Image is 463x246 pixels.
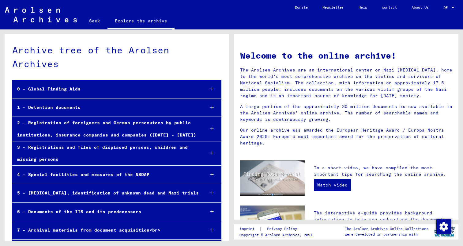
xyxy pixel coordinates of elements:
font: In a short video, we have compiled the most important tips for searching the online archive. [314,165,446,177]
font: 7 - Archival materials from document acquisition<br> [17,227,160,233]
a: Seek [82,13,107,28]
font: About Us [412,5,429,10]
font: DE [443,5,448,10]
font: | [259,226,262,232]
font: 3 - Registrations and files of displaced persons, children and missing persons [17,144,188,162]
font: Privacy Policy [267,226,297,231]
font: were developed in partnership with [345,232,418,236]
font: The Arolsen Archives are an international center on Nazi [MEDICAL_DATA], home to the world's most... [240,67,452,98]
font: Explore the archive [115,18,167,24]
font: 2 - Registration of foreigners and German persecutees by public institutions, insurance companies... [17,120,196,137]
div: Change consent [436,219,451,234]
font: Welcome to the online archive! [240,50,396,61]
font: Copyright © Arolsen Archives, 2021 [239,233,312,237]
font: 1 - Detention documents [17,105,81,110]
font: 4 - Special facilities and measures of the NSDAP [17,172,149,177]
font: The interactive e-guide provides background information to help you understand the documents. You... [314,210,452,241]
font: contact [382,5,397,10]
a: Watch video [314,179,351,191]
a: Explore the archive [107,13,175,29]
font: imprint [239,226,254,231]
font: 6 - Documents of the ITS and its predecessors [17,209,141,214]
font: The Arolsen Archives Online Collections [345,226,428,231]
font: Seek [89,18,100,24]
img: yv_logo.png [433,224,456,239]
img: video.jpg [240,160,305,196]
font: 5 - [MEDICAL_DATA], identification of unknown dead and Nazi trials [17,190,199,196]
img: Arolsen_neg.svg [5,7,77,22]
a: imprint [239,226,259,232]
font: Our online archive was awarded the European Heritage Award / Europa Nostra Award 2020: Europe's m... [240,127,444,146]
font: Archive tree of the Arolsen Archives [12,44,169,70]
font: 0 - Global Finding Aids [17,86,81,92]
a: Privacy Policy [262,226,304,232]
font: Newsletter [322,5,344,10]
font: Watch video [317,182,348,188]
font: Donate [295,5,308,10]
font: A large portion of the approximately 30 million documents is now available in the Arolsen Archive... [240,104,452,122]
font: Help [359,5,367,10]
img: Change consent [436,219,451,234]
